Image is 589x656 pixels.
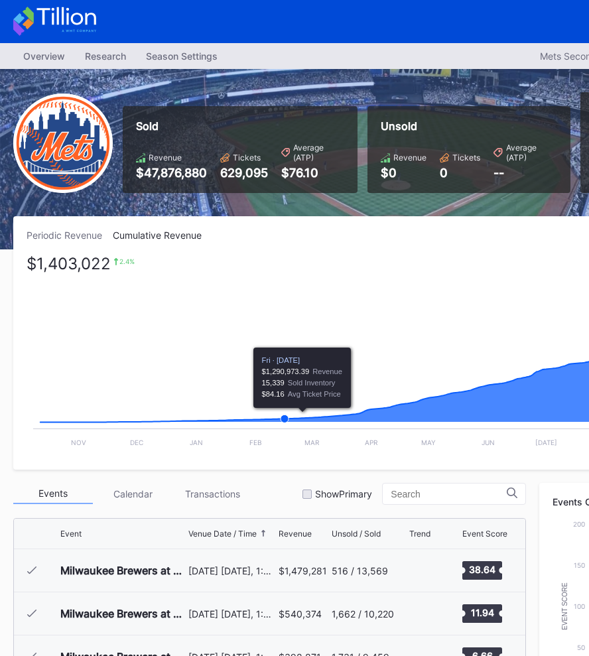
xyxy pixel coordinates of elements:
text: 200 [573,520,585,528]
div: [DATE] [DATE], 1:40PM [188,608,275,620]
div: Periodic Revenue [27,230,113,241]
div: Unsold [381,119,557,133]
div: Cumulative Revenue [113,230,212,241]
text: 150 [574,561,585,569]
svg: Chart title [409,554,449,587]
div: Sold [136,119,344,133]
div: Average (ATP) [506,143,557,163]
div: 0 [440,166,480,180]
text: 38.64 [469,564,495,575]
div: $1,403,022 [27,257,111,270]
div: Events [13,484,93,504]
input: Search [391,489,507,499]
div: Milwaukee Brewers at [US_STATE][GEOGRAPHIC_DATA] [60,607,185,620]
div: Event Score [462,529,507,539]
div: 516 / 13,569 [332,565,388,576]
div: Calendar [93,484,172,504]
div: [DATE] [DATE], 1:40PM [188,565,275,576]
svg: Chart title [409,597,449,630]
div: Venue Date / Time [188,529,257,539]
div: $76.10 [281,166,344,180]
div: $540,374 [279,608,322,620]
div: Show Primary [315,488,372,499]
div: Event [60,529,82,539]
div: Tickets [452,153,480,163]
text: 100 [574,602,585,610]
text: Apr [365,438,378,446]
text: May [421,438,436,446]
div: Milwaukee Brewers at [US_STATE][GEOGRAPHIC_DATA] (Rescheduled from 3/28) (Opening Day) [60,564,185,577]
div: Tickets [233,153,261,163]
a: Season Settings [136,46,228,66]
text: Mar [304,438,320,446]
div: 629,095 [220,166,268,180]
div: Revenue [393,153,426,163]
img: New-York-Mets-Transparent.png [13,94,113,193]
text: Feb [249,438,262,446]
a: Overview [13,46,75,66]
div: Revenue [279,529,312,539]
div: -- [493,166,557,180]
div: $47,876,880 [136,166,207,180]
text: Jan [190,438,203,446]
div: 2.4 % [119,257,135,265]
a: Research [75,46,136,66]
text: 11.94 [471,607,494,618]
div: Trend [409,529,430,539]
div: Unsold / Sold [332,529,381,539]
div: Transactions [172,484,252,504]
div: $0 [381,166,426,180]
text: [DATE] [535,438,557,446]
div: $1,479,281 [279,565,327,576]
text: Event Score [561,582,568,630]
div: Revenue [149,153,182,163]
div: Average (ATP) [293,143,344,163]
text: Jun [482,438,495,446]
text: 50 [577,643,585,651]
text: Dec [130,438,143,446]
div: 1,662 / 10,220 [332,608,394,620]
text: Nov [71,438,86,446]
